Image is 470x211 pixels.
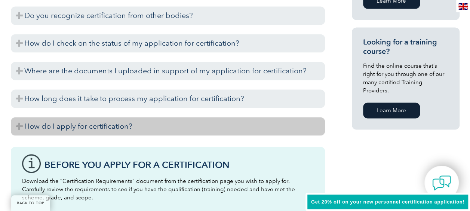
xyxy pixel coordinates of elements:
[363,37,448,56] h3: Looking for a training course?
[11,117,325,135] h3: How do I apply for certification?
[432,174,451,192] img: contact-chat.png
[11,6,325,25] h3: Do you recognize certification from other bodies?
[458,3,468,10] img: en
[22,177,314,201] p: Download the “Certification Requirements” document from the certification page you wish to apply ...
[311,199,464,205] span: Get 20% off on your new personnel certification application!
[44,160,314,169] h3: Before You Apply For a Certification
[363,62,448,95] p: Find the online course that’s right for you through one of our many certified Training Providers.
[11,62,325,80] h3: Where are the documents I uploaded in support of my application for certification?
[363,103,420,118] a: Learn More
[11,89,325,108] h3: How long does it take to process my application for certification?
[11,195,50,211] a: BACK TO TOP
[11,34,325,52] h3: How do I check on the status of my application for certification?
